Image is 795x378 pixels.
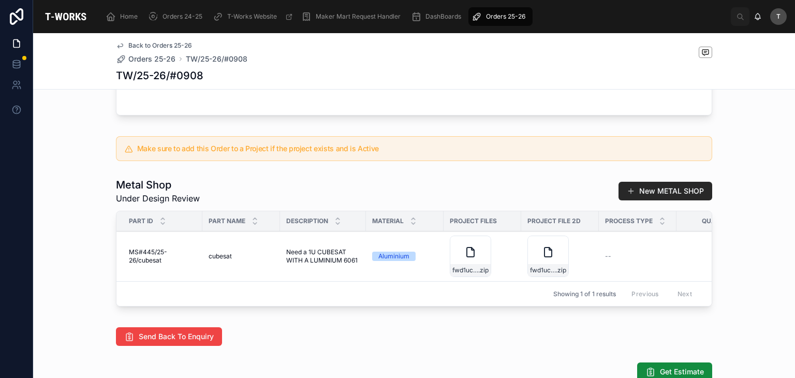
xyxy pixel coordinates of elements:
span: Get Estimate [660,367,704,377]
span: Part Name [209,217,245,225]
a: Maker Mart Request Handler [298,7,408,26]
span: Back to Orders 25-26 [128,41,192,50]
span: fwd1ucubesatstpandstlfiles190325 [530,266,556,274]
span: fwd1ucubesatstpandstlfiles190325 [452,266,478,274]
span: Description [286,217,328,225]
span: .zip [556,266,566,274]
span: Home [120,12,138,21]
span: Orders 25-26 [128,54,175,64]
h5: Make sure to add this Order to a Project if the project exists and is Active [137,145,703,152]
span: Showing 1 of 1 results [553,290,616,298]
span: Material [372,217,404,225]
span: Quantity [702,217,735,225]
a: DashBoards [408,7,468,26]
span: 1 [683,252,748,260]
span: Need a 1U CUBESAT WITH A LUMINIUM 6061 [286,248,360,265]
span: Orders 25-26 [486,12,525,21]
a: TW/25-26/#0908 [186,54,247,64]
a: Orders 25-26 [468,7,533,26]
span: T-Works Website [227,12,277,21]
button: New METAL SHOP [619,182,712,200]
span: .zip [478,266,489,274]
span: Part ID [129,217,153,225]
span: T [776,12,781,21]
button: Send Back To Enquiry [116,327,222,346]
img: App logo [41,8,90,25]
span: Maker Mart Request Handler [316,12,401,21]
span: Project Files [450,217,497,225]
div: Aluminium [378,252,409,261]
h1: TW/25-26/#0908 [116,68,203,83]
span: Orders 24-25 [163,12,202,21]
a: Orders 25-26 [116,54,175,64]
a: Orders 24-25 [145,7,210,26]
div: scrollable content [98,5,731,28]
span: Project File 2D [527,217,581,225]
h1: Metal Shop [116,178,200,192]
span: DashBoards [425,12,461,21]
span: Process Type [605,217,653,225]
a: Back to Orders 25-26 [116,41,192,50]
a: Home [102,7,145,26]
span: -- [605,252,611,260]
span: Under Design Review [116,192,200,205]
span: MS#445/25-26/cubesat [129,248,196,265]
span: Send Back To Enquiry [139,331,214,342]
span: cubesat [209,252,232,260]
a: T-Works Website [210,7,298,26]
